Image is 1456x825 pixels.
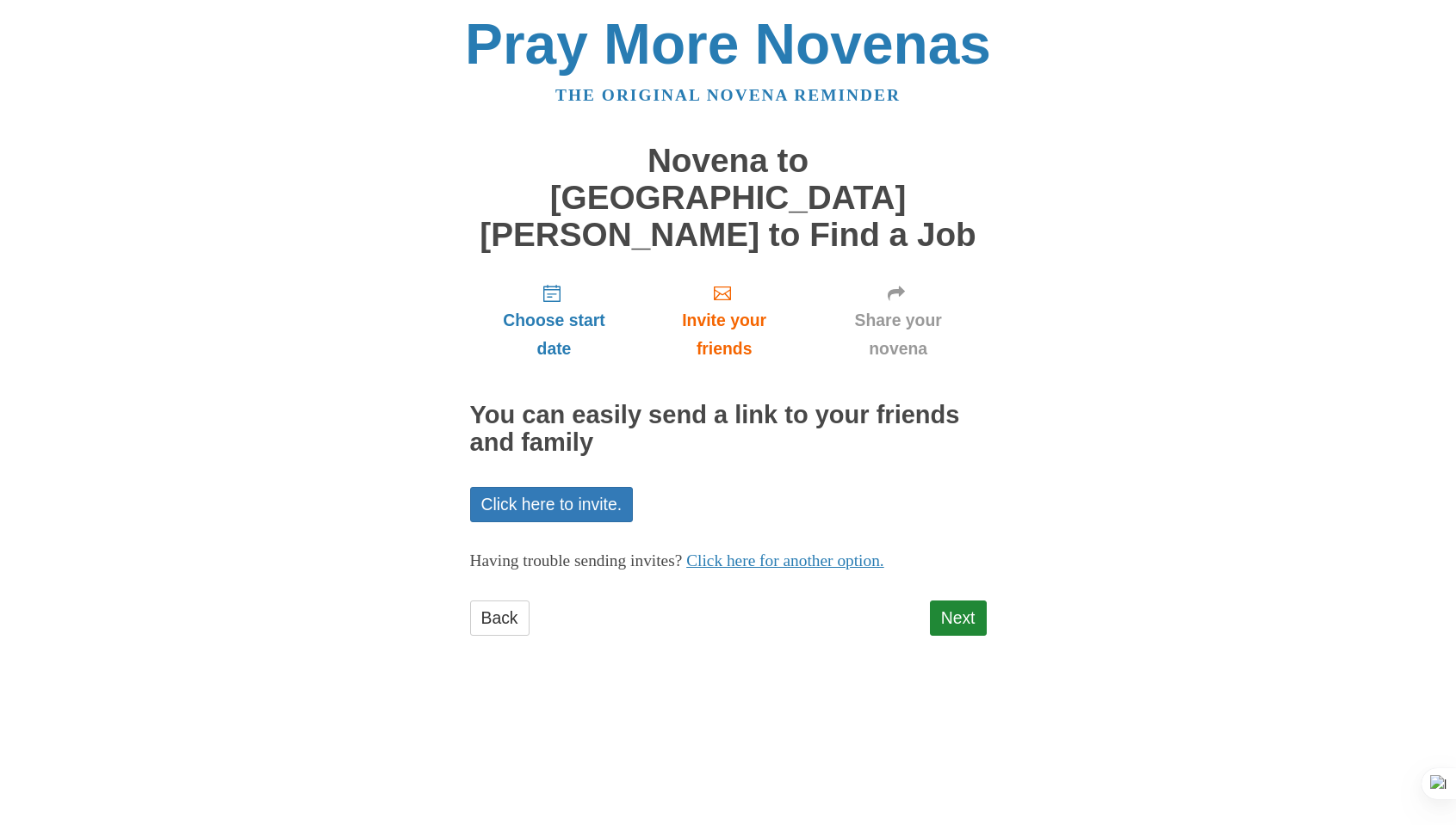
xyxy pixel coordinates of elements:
[555,86,901,104] a: The original novena reminder
[465,12,991,76] a: Pray More Novenas
[930,600,987,636] a: Next
[827,306,970,363] span: Share your novena
[470,551,683,569] span: Having trouble sending invites?
[470,270,639,372] a: Choose start date
[487,306,622,363] span: Choose start date
[470,487,634,522] a: Click here to invite.
[470,600,530,636] a: Back
[470,143,987,253] h1: Novena to [GEOGRAPHIC_DATA][PERSON_NAME] to Find a Job
[686,551,884,569] a: Click here for another option.
[638,270,809,372] a: Invite your friends
[470,402,987,457] h2: You can easily send a link to your friends and family
[810,270,987,372] a: Share your novena
[655,306,792,363] span: Invite your friends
